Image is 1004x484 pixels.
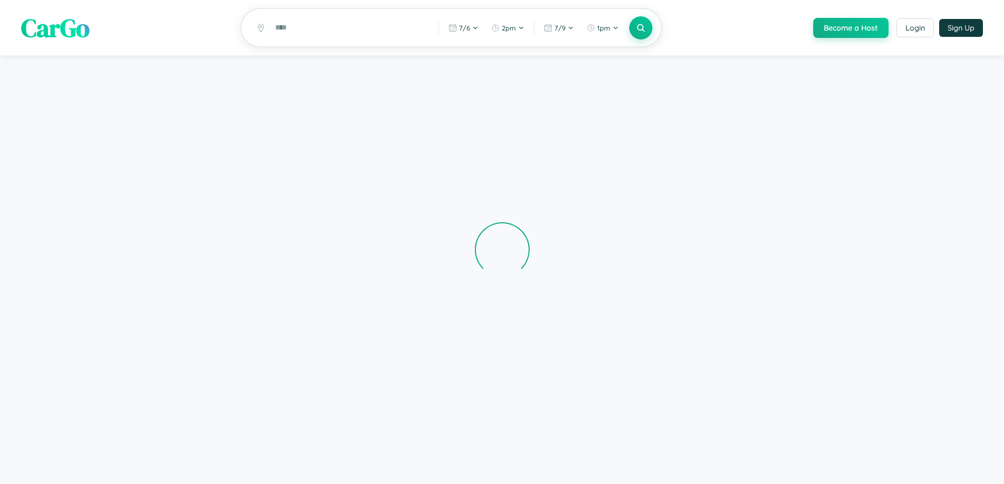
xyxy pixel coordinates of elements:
[581,19,624,36] button: 1pm
[21,11,90,45] span: CarGo
[502,24,516,32] span: 2pm
[486,19,530,36] button: 2pm
[539,19,579,36] button: 7/9
[459,24,470,32] span: 7 / 6
[554,24,566,32] span: 7 / 9
[443,19,484,36] button: 7/6
[939,19,983,37] button: Sign Up
[896,18,934,37] button: Login
[597,24,610,32] span: 1pm
[813,18,889,38] button: Become a Host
